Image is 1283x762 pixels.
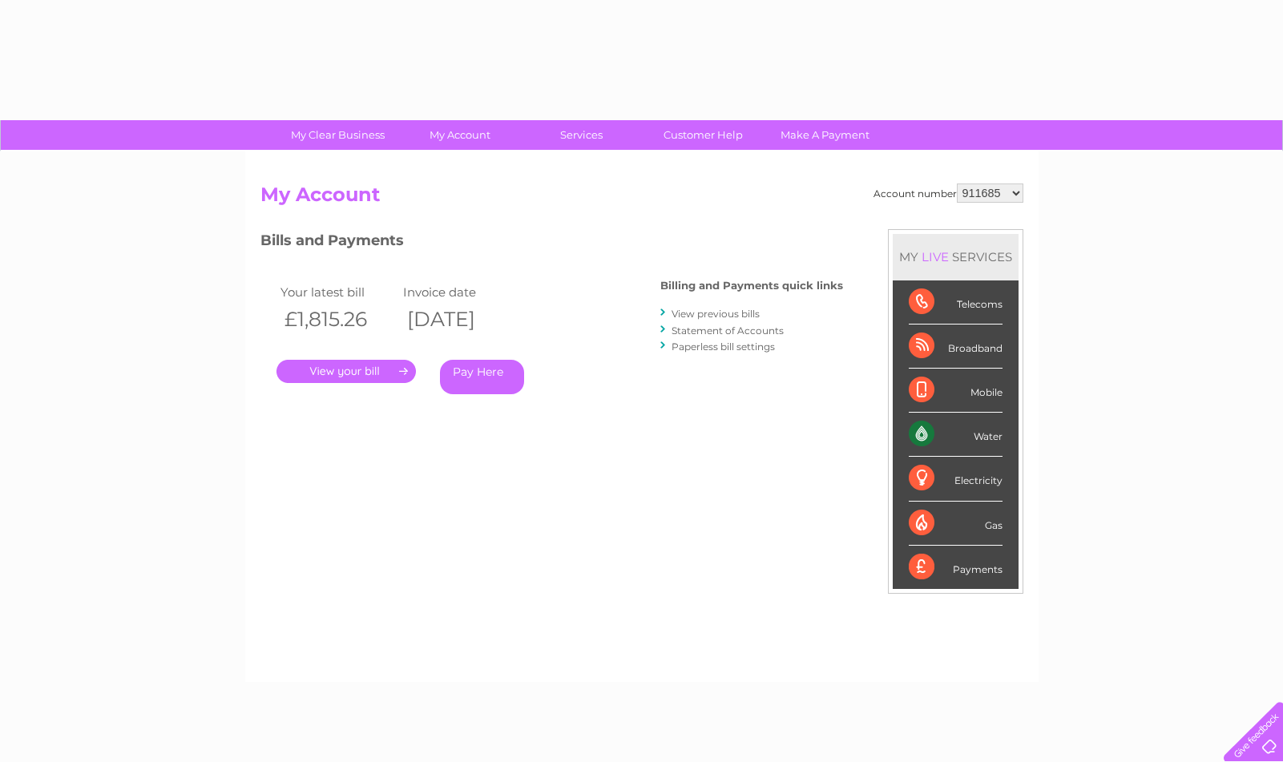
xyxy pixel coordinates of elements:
div: Broadband [909,325,1003,369]
h4: Billing and Payments quick links [660,280,843,292]
th: £1,815.26 [276,303,400,336]
div: LIVE [918,249,952,264]
a: Customer Help [637,120,769,150]
div: Electricity [909,457,1003,501]
h3: Bills and Payments [260,229,843,257]
div: Water [909,413,1003,457]
a: Pay Here [440,360,524,394]
a: Statement of Accounts [672,325,784,337]
div: Gas [909,502,1003,546]
div: MY SERVICES [893,234,1019,280]
a: . [276,360,416,383]
h2: My Account [260,183,1023,214]
div: Account number [873,183,1023,203]
th: [DATE] [399,303,522,336]
a: Services [515,120,648,150]
div: Telecoms [909,280,1003,325]
td: Invoice date [399,281,522,303]
a: View previous bills [672,308,760,320]
a: Paperless bill settings [672,341,775,353]
td: Your latest bill [276,281,400,303]
a: My Account [393,120,526,150]
a: My Clear Business [272,120,404,150]
div: Payments [909,546,1003,589]
a: Make A Payment [759,120,891,150]
div: Mobile [909,369,1003,413]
